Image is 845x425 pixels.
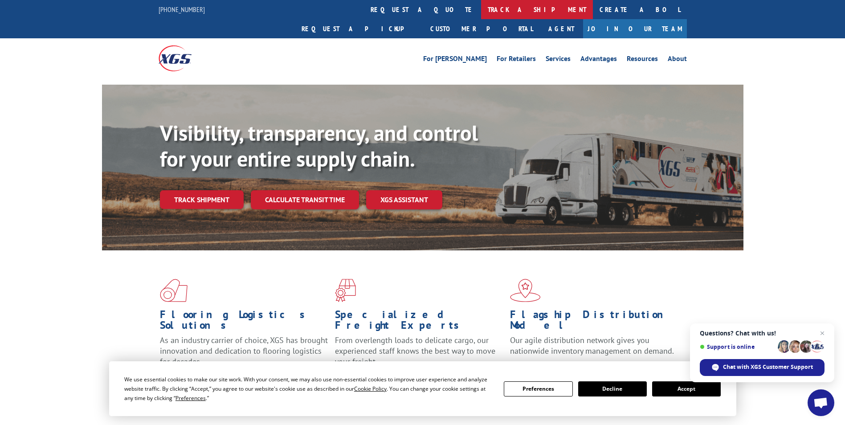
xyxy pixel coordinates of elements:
[335,309,503,335] h1: Specialized Freight Experts
[817,328,828,339] span: Close chat
[251,190,359,209] a: Calculate transit time
[160,190,244,209] a: Track shipment
[124,375,493,403] div: We use essential cookies to make our site work. With your consent, we may also use non-essential ...
[668,55,687,65] a: About
[176,394,206,402] span: Preferences
[335,279,356,302] img: xgs-icon-focused-on-flooring-red
[510,309,678,335] h1: Flagship Distribution Model
[160,279,188,302] img: xgs-icon-total-supply-chain-intelligence-red
[295,19,424,38] a: Request a pickup
[109,361,736,416] div: Cookie Consent Prompt
[700,330,825,337] span: Questions? Chat with us!
[160,119,478,172] b: Visibility, transparency, and control for your entire supply chain.
[700,343,775,350] span: Support is online
[160,335,328,367] span: As an industry carrier of choice, XGS has brought innovation and dedication to flooring logistics...
[424,19,539,38] a: Customer Portal
[583,19,687,38] a: Join Our Team
[808,389,834,416] div: Open chat
[539,19,583,38] a: Agent
[652,381,721,396] button: Accept
[700,359,825,376] div: Chat with XGS Customer Support
[510,279,541,302] img: xgs-icon-flagship-distribution-model-red
[504,381,572,396] button: Preferences
[510,335,674,356] span: Our agile distribution network gives you nationwide inventory management on demand.
[159,5,205,14] a: [PHONE_NUMBER]
[497,55,536,65] a: For Retailers
[354,385,387,392] span: Cookie Policy
[723,363,813,371] span: Chat with XGS Customer Support
[160,309,328,335] h1: Flooring Logistics Solutions
[580,55,617,65] a: Advantages
[578,381,647,396] button: Decline
[423,55,487,65] a: For [PERSON_NAME]
[627,55,658,65] a: Resources
[366,190,442,209] a: XGS ASSISTANT
[335,335,503,375] p: From overlength loads to delicate cargo, our experienced staff knows the best way to move your fr...
[546,55,571,65] a: Services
